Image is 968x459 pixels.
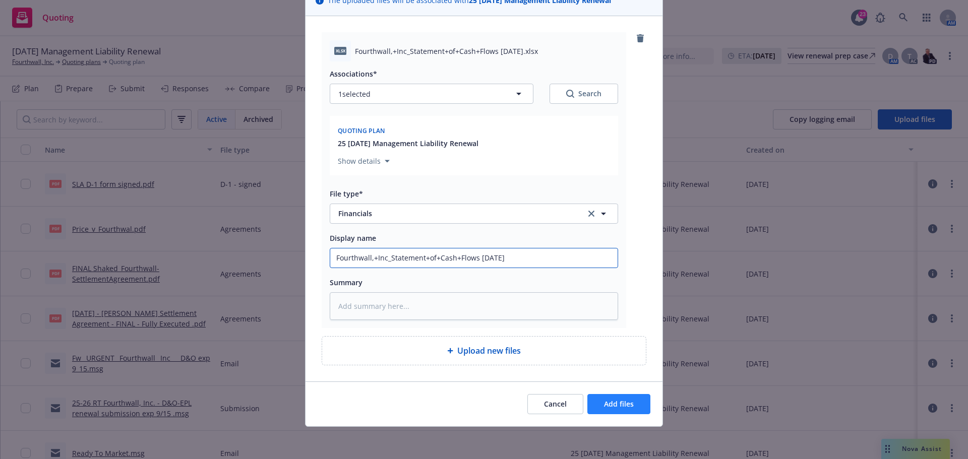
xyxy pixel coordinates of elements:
span: Quoting plan [338,126,385,135]
button: Add files [587,394,650,414]
button: SearchSearch [550,84,618,104]
span: File type* [330,189,363,199]
div: Search [566,89,601,99]
span: Financials [338,208,572,219]
div: Upload new files [322,336,646,365]
button: Cancel [527,394,583,414]
svg: Search [566,90,574,98]
span: Associations* [330,69,377,79]
span: Upload new files [457,345,521,357]
button: 1selected [330,84,533,104]
a: clear selection [585,208,597,220]
button: 25 [DATE] Management Liability Renewal [338,138,478,149]
span: Add files [604,399,634,409]
input: Add display name here... [330,248,618,268]
span: Fourthwall,+Inc_Statement+of+Cash+Flows [DATE].xlsx [355,46,538,56]
button: Financialsclear selection [330,204,618,224]
span: Display name [330,233,376,243]
span: Cancel [544,399,567,409]
button: Show details [334,155,394,167]
span: Summary [330,278,362,287]
a: remove [634,32,646,44]
span: 1 selected [338,89,371,99]
span: xlsx [334,47,346,54]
